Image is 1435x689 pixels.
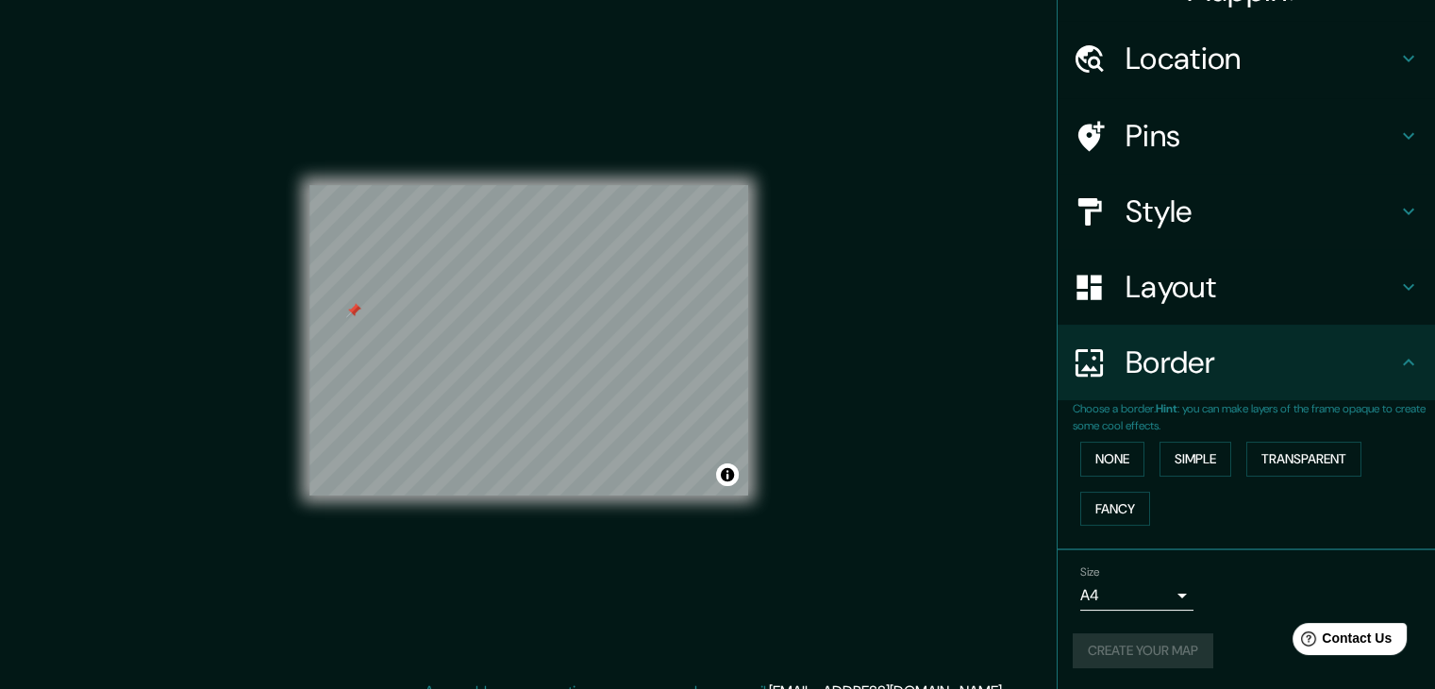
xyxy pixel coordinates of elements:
[1058,325,1435,400] div: Border
[1080,492,1150,527] button: Fancy
[1080,442,1144,477] button: None
[1058,98,1435,174] div: Pins
[1080,564,1100,580] label: Size
[1267,615,1414,668] iframe: Help widget launcher
[716,463,739,486] button: Toggle attribution
[1073,400,1435,434] p: Choose a border. : you can make layers of the frame opaque to create some cool effects.
[1160,442,1231,477] button: Simple
[1126,40,1397,77] h4: Location
[309,185,748,496] canvas: Map
[1126,268,1397,306] h4: Layout
[1058,249,1435,325] div: Layout
[1126,117,1397,155] h4: Pins
[1058,174,1435,249] div: Style
[1058,21,1435,96] div: Location
[1080,580,1193,611] div: A4
[1126,344,1397,381] h4: Border
[1246,442,1361,477] button: Transparent
[1126,193,1397,230] h4: Style
[1156,401,1177,416] b: Hint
